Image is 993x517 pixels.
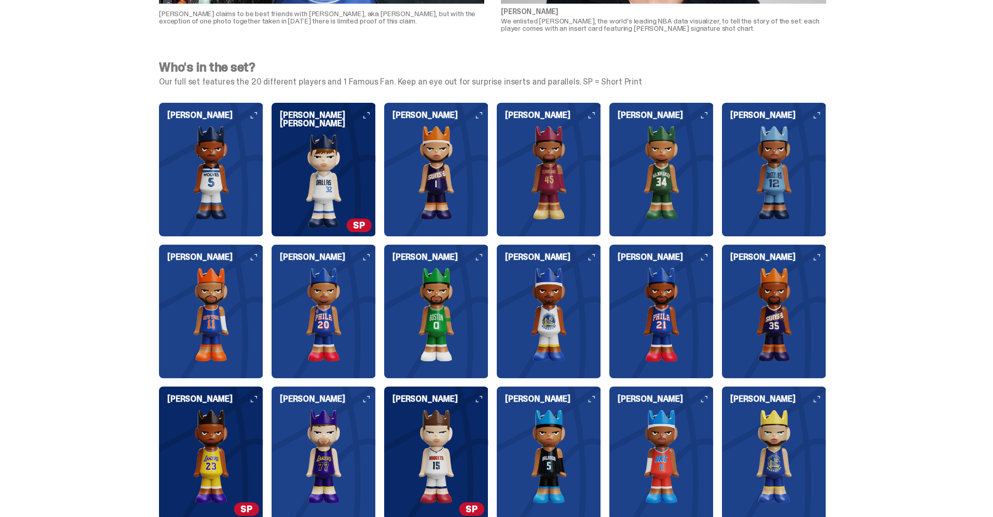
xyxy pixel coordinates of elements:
h4: Who's in the set? [159,61,826,74]
img: card image [609,268,714,362]
img: card image [722,268,826,362]
img: card image [609,126,714,220]
h6: [PERSON_NAME] [393,395,488,403]
h6: [PERSON_NAME] [280,253,376,261]
span: SP [234,502,259,516]
img: card image [272,134,376,228]
h6: [PERSON_NAME] [505,111,601,119]
h6: [PERSON_NAME] [618,253,714,261]
img: card image [384,268,488,362]
img: card image [497,126,601,220]
p: We enlisted [PERSON_NAME], the world's leading NBA data visualizer, to tell the story of the set:... [501,17,826,32]
h6: [PERSON_NAME] [505,395,601,403]
h6: [PERSON_NAME] [618,111,714,119]
img: card image [497,410,601,503]
img: card image [497,268,601,362]
h6: [PERSON_NAME] [730,111,826,119]
h6: [PERSON_NAME] [505,253,601,261]
h6: [PERSON_NAME] [167,253,263,261]
img: card image [272,268,376,362]
h6: [PERSON_NAME] [167,111,263,119]
img: card image [609,410,714,503]
img: card image [159,126,263,220]
p: [PERSON_NAME] [501,8,826,15]
img: card image [272,410,376,503]
h6: [PERSON_NAME] [280,395,376,403]
p: Our full set features the 20 different players and 1 Famous Fan. Keep an eye out for surprise ins... [159,78,826,86]
h6: [PERSON_NAME] [393,111,488,119]
p: [PERSON_NAME] claims to be best friends with [PERSON_NAME], aka [PERSON_NAME], but with the excep... [159,10,484,25]
img: card image [159,268,263,362]
h6: [PERSON_NAME] [618,395,714,403]
h6: [PERSON_NAME] [393,253,488,261]
span: SP [459,502,484,516]
h6: [PERSON_NAME] [PERSON_NAME] [280,111,376,128]
h6: [PERSON_NAME] [730,395,826,403]
h6: [PERSON_NAME] [730,253,826,261]
img: card image [722,410,826,503]
h6: [PERSON_NAME] [167,395,263,403]
img: card image [384,410,488,503]
img: card image [159,410,263,503]
img: card image [722,126,826,220]
span: SP [347,219,372,232]
img: card image [384,126,488,220]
